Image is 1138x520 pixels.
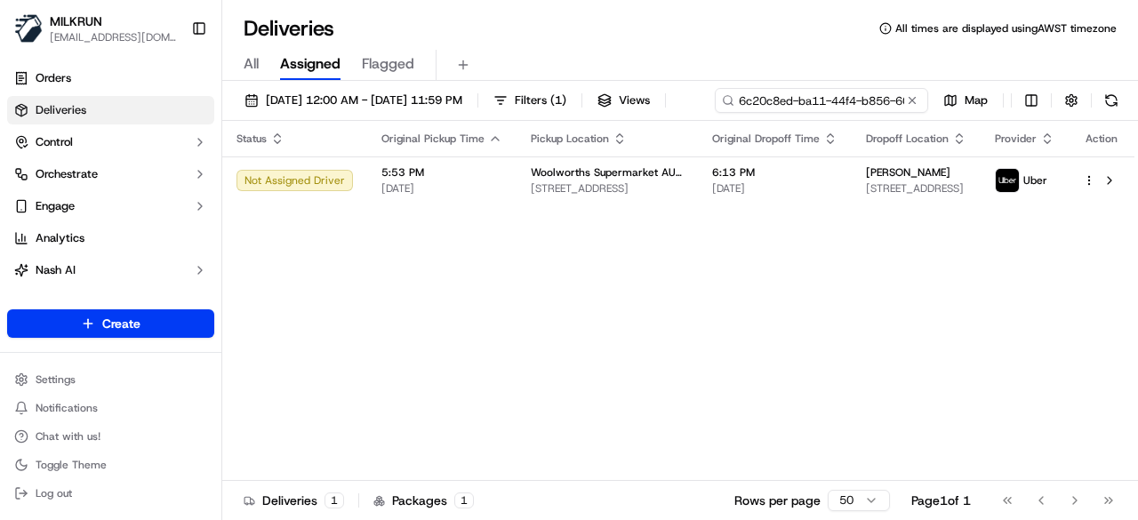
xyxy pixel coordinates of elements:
a: Deliveries [7,96,214,124]
span: Log out [36,486,72,500]
button: Log out [7,481,214,506]
span: 5:53 PM [381,165,502,180]
span: Control [36,134,73,150]
img: MILKRUN [14,14,43,43]
button: Refresh [1099,88,1124,113]
span: Original Pickup Time [381,132,485,146]
span: Orders [36,70,71,86]
span: Nash AI [36,262,76,278]
h1: Deliveries [244,14,334,43]
span: Product Catalog [36,294,121,310]
div: 1 [454,492,474,508]
span: Create [102,315,140,332]
span: [DATE] 12:00 AM - [DATE] 11:59 PM [266,92,462,108]
span: [DATE] [381,181,502,196]
span: All times are displayed using AWST timezone [895,21,1117,36]
input: Type to search [715,88,928,113]
span: Engage [36,198,75,214]
span: Original Dropoff Time [712,132,820,146]
button: Filters(1) [485,88,574,113]
span: 6:13 PM [712,165,837,180]
span: Woolworths Supermarket AU - [GEOGRAPHIC_DATA] [531,165,684,180]
span: Notifications [36,401,98,415]
button: Views [589,88,658,113]
a: Analytics [7,224,214,252]
button: MILKRUNMILKRUN[EMAIL_ADDRESS][DOMAIN_NAME] [7,7,184,50]
span: Chat with us! [36,429,100,444]
button: Control [7,128,214,156]
button: Map [935,88,996,113]
span: [PERSON_NAME] [866,165,950,180]
p: Rows per page [734,492,821,509]
span: Deliveries [36,102,86,118]
button: Nash AI [7,256,214,284]
button: Chat with us! [7,424,214,449]
span: Assigned [280,53,341,75]
span: Map [965,92,988,108]
div: Action [1083,132,1120,146]
span: Provider [995,132,1037,146]
div: 1 [325,492,344,508]
span: Dropoff Location [866,132,949,146]
div: Deliveries [244,492,344,509]
img: uber-new-logo.jpeg [996,169,1019,192]
div: Page 1 of 1 [911,492,971,509]
span: Status [236,132,267,146]
button: [DATE] 12:00 AM - [DATE] 11:59 PM [236,88,470,113]
span: [STREET_ADDRESS] [531,181,684,196]
button: Orchestrate [7,160,214,188]
span: Filters [515,92,566,108]
span: Analytics [36,230,84,246]
a: Product Catalog [7,288,214,316]
div: Packages [373,492,474,509]
span: Settings [36,372,76,387]
span: Orchestrate [36,166,98,182]
span: ( 1 ) [550,92,566,108]
button: MILKRUN [50,12,102,30]
span: All [244,53,259,75]
button: Settings [7,367,214,392]
span: [STREET_ADDRESS] [866,181,966,196]
span: Pickup Location [531,132,609,146]
span: Views [619,92,650,108]
span: Uber [1023,173,1047,188]
button: [EMAIL_ADDRESS][DOMAIN_NAME] [50,30,177,44]
span: [DATE] [712,181,837,196]
button: Engage [7,192,214,220]
button: Toggle Theme [7,452,214,477]
a: Orders [7,64,214,92]
span: Flagged [362,53,414,75]
span: Toggle Theme [36,458,107,472]
button: Create [7,309,214,338]
button: Notifications [7,396,214,420]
